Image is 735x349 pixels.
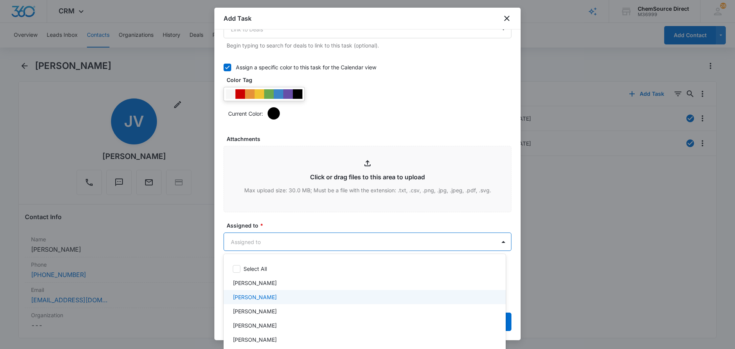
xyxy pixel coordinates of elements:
p: [PERSON_NAME] [233,307,277,315]
p: [PERSON_NAME] [233,336,277,344]
p: Select All [243,265,267,273]
p: [PERSON_NAME] [233,321,277,329]
p: [PERSON_NAME] [233,293,277,301]
p: [PERSON_NAME] [233,279,277,287]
